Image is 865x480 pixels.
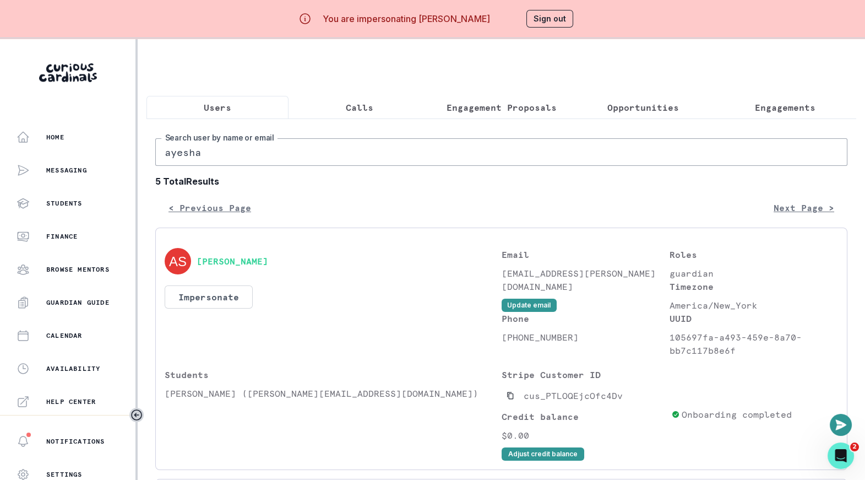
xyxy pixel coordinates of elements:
[204,101,231,114] p: Users
[850,443,859,451] span: 2
[670,331,838,357] p: 105697fa-a493-459e-8a70-bb7c117b8e6f
[670,248,838,261] p: Roles
[46,232,78,241] p: Finance
[502,299,557,312] button: Update email
[755,101,815,114] p: Engagements
[46,364,100,373] p: Availability
[46,298,110,307] p: Guardian Guide
[502,248,670,261] p: Email
[46,166,87,175] p: Messaging
[165,387,502,400] p: [PERSON_NAME] ([PERSON_NAME][EMAIL_ADDRESS][DOMAIN_NAME])
[502,312,670,325] p: Phone
[46,437,105,446] p: Notifications
[502,368,667,381] p: Stripe Customer ID
[760,197,847,219] button: Next Page >
[197,256,268,267] button: [PERSON_NAME]
[39,63,97,82] img: Curious Cardinals Logo
[502,429,667,442] p: $0.00
[502,331,670,344] p: [PHONE_NUMBER]
[830,414,852,436] button: Open or close messaging widget
[129,408,144,422] button: Toggle sidebar
[46,133,64,142] p: Home
[526,10,573,28] button: Sign out
[165,285,253,309] button: Impersonate
[670,280,838,293] p: Timezone
[155,175,847,188] b: 5 Total Results
[502,410,667,423] p: Credit balance
[670,312,838,325] p: UUID
[46,331,83,340] p: Calendar
[46,265,110,274] p: Browse Mentors
[165,248,191,274] img: svg
[446,101,556,114] p: Engagement Proposals
[165,368,502,381] p: Students
[828,443,854,469] iframe: Intercom live chat
[323,12,490,25] p: You are impersonating [PERSON_NAME]
[502,447,584,461] button: Adjust credit balance
[670,267,838,280] p: guardian
[670,299,838,312] p: America/New_York
[502,387,519,405] button: Copied to clipboard
[155,197,264,219] button: < Previous Page
[682,408,792,421] p: Onboarding completed
[607,101,679,114] p: Opportunities
[346,101,373,114] p: Calls
[46,199,83,208] p: Students
[46,470,83,479] p: Settings
[524,389,623,402] p: cus_PTLOQEjcOfc4Dv
[502,267,670,293] p: [EMAIL_ADDRESS][PERSON_NAME][DOMAIN_NAME]
[46,397,96,406] p: Help Center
